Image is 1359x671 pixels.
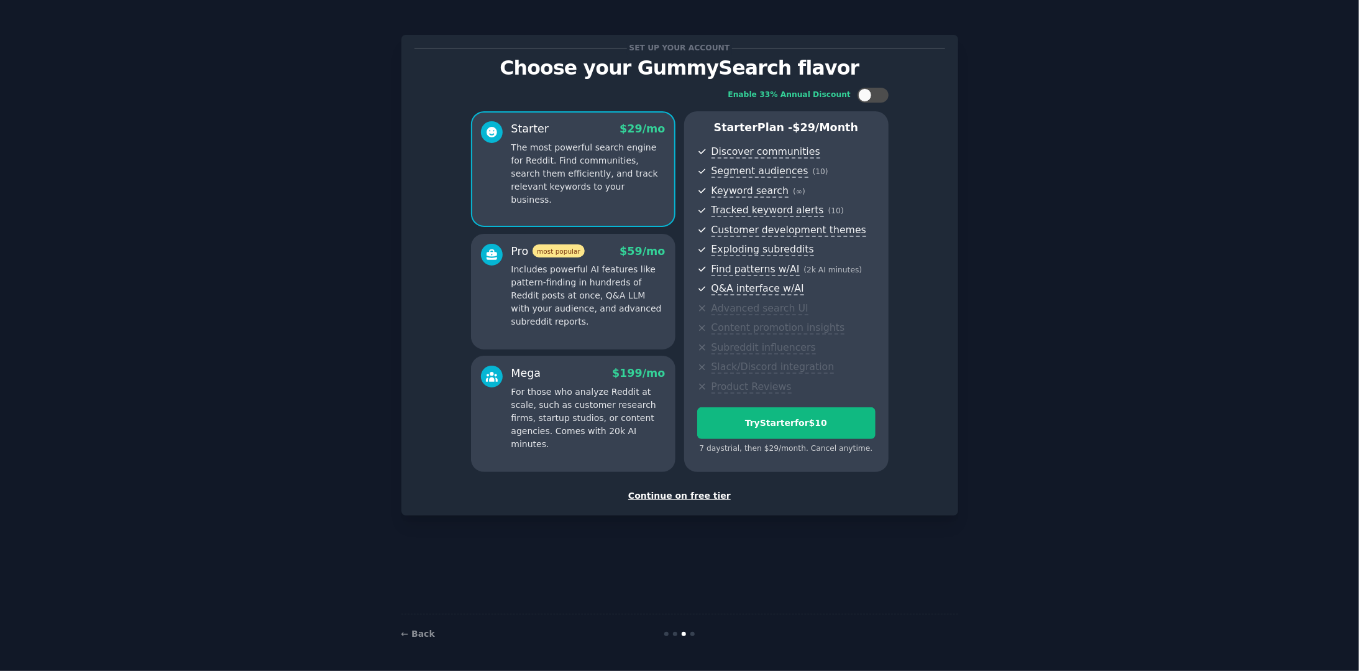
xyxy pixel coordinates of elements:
[712,243,814,256] span: Exploding subreddits
[712,341,816,354] span: Subreddit influencers
[712,224,867,237] span: Customer development themes
[511,141,666,206] p: The most powerful search engine for Reddit. Find communities, search them efficiently, and track ...
[698,417,875,430] div: Try Starter for $10
[697,120,876,136] p: Starter Plan -
[414,57,945,79] p: Choose your GummySearch flavor
[793,187,805,196] span: ( ∞ )
[620,123,665,135] span: $ 29 /mo
[511,121,549,137] div: Starter
[712,185,789,198] span: Keyword search
[627,42,732,55] span: Set up your account
[712,282,804,295] span: Q&A interface w/AI
[712,322,845,335] span: Content promotion insights
[712,361,835,374] span: Slack/Discord integration
[511,263,666,328] p: Includes powerful AI features like pattern-finding in hundreds of Reddit posts at once, Q&A LLM w...
[712,204,824,217] span: Tracked keyword alerts
[511,366,541,381] div: Mega
[612,367,665,379] span: $ 199 /mo
[414,489,945,502] div: Continue on free tier
[712,165,808,178] span: Segment audiences
[728,90,851,101] div: Enable 33% Annual Discount
[712,263,800,276] span: Find patterns w/AI
[697,407,876,439] button: TryStarterfor$10
[793,121,859,134] span: $ 29 /month
[697,443,876,455] div: 7 days trial, then $ 29 /month . Cancel anytime.
[533,244,585,257] span: most popular
[712,302,808,315] span: Advanced search UI
[511,386,666,451] p: For those who analyze Reddit at scale, such as customer research firms, startup studios, or conte...
[511,244,585,259] div: Pro
[828,206,844,215] span: ( 10 )
[401,629,435,639] a: ← Back
[712,146,820,159] span: Discover communities
[813,167,828,176] span: ( 10 )
[712,381,792,394] span: Product Reviews
[804,266,863,274] span: ( 2k AI minutes )
[620,245,665,257] span: $ 59 /mo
